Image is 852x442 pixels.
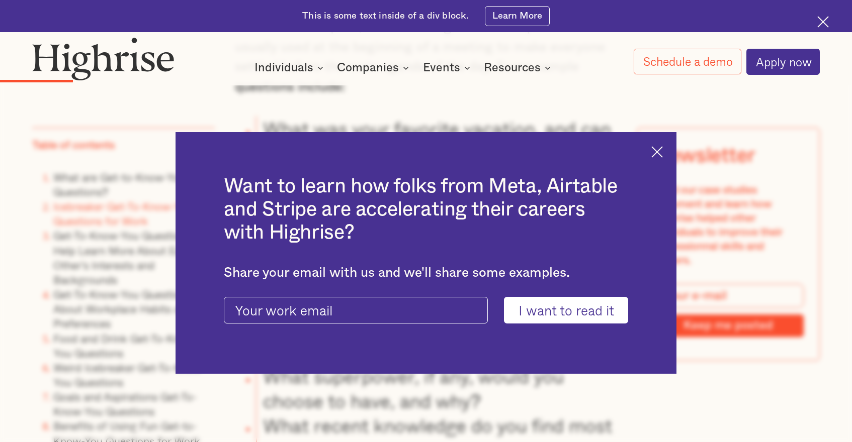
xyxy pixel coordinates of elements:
div: This is some text inside of a div block. [302,10,469,22]
input: I want to read it [504,297,628,323]
a: Schedule a demo [634,49,741,74]
div: Events [423,62,460,74]
img: Cross icon [651,146,663,158]
a: Apply now [746,49,820,75]
div: Events [423,62,473,74]
div: Companies [337,62,399,74]
div: Individuals [254,62,313,74]
div: Share your email with us and we'll share some examples. [224,265,629,281]
a: Learn More [485,6,550,26]
div: Resources [484,62,541,74]
img: Highrise logo [32,37,175,80]
img: Cross icon [817,16,829,28]
div: Resources [484,62,554,74]
div: Companies [337,62,412,74]
h2: Want to learn how folks from Meta, Airtable and Stripe are accelerating their careers with Highrise? [224,175,629,244]
div: Individuals [254,62,326,74]
form: current-ascender-blog-article-modal-form [224,297,629,323]
input: Your work email [224,297,488,323]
